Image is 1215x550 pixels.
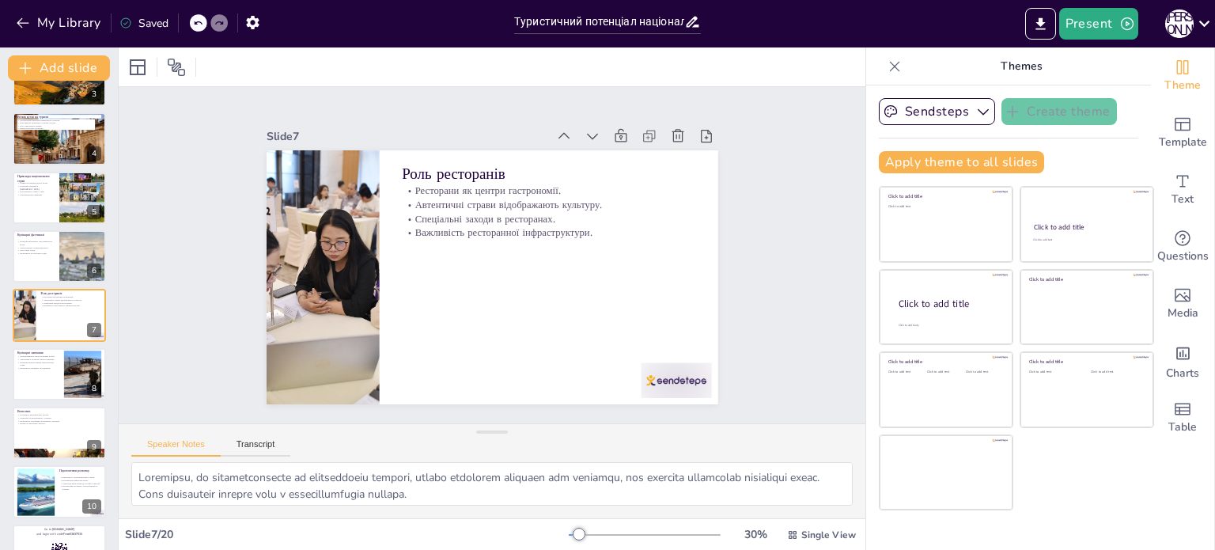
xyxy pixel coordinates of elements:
[87,381,101,396] div: 8
[17,115,101,119] p: Вплив кухні на туризм
[17,252,55,255] p: Важливість культурних подій.
[125,55,150,80] div: Layout
[1151,161,1214,218] div: Add text boxes
[221,439,291,457] button: Transcript
[907,47,1135,85] p: Themes
[8,55,110,81] button: Add slide
[52,527,75,531] strong: [DOMAIN_NAME]
[1091,370,1141,374] div: Click to add text
[87,87,101,101] div: 3
[1168,419,1197,436] span: Table
[40,299,101,302] p: Автентичні страви відображають культуру.
[17,122,95,124] p: Популярність кулінарного туризму зростає.
[1034,222,1139,232] div: Click to add title
[17,409,101,414] p: Висновки
[17,532,101,537] p: and login with code
[17,125,95,127] p: Роль туристичних агенцій.
[927,370,963,374] div: Click to add text
[40,296,101,299] p: Ресторани як центри гастрономії.
[1165,9,1194,38] div: Ю [PERSON_NAME]
[82,499,101,514] div: 10
[17,361,59,366] p: Навчання приготування національних страв.
[59,476,101,479] p: Інвестиції в гастрономічний туризм.
[1025,8,1056,40] button: Export to PowerPoint
[736,527,774,542] div: 30 %
[17,416,101,419] p: Розвиток гастрономічного туризму.
[899,297,1000,310] div: Click to add title
[17,249,55,252] p: Дегустації страв.
[17,174,55,183] p: Приклади національних страв
[1059,8,1138,40] button: Present
[131,462,853,506] textarea: Loremipsu, do sitametconsecte ad elitseddoeiu tempori, utlabo etdolorem aliquaen adm veniamqu, no...
[1151,332,1214,389] div: Add charts and graphs
[13,407,106,459] div: 9
[17,358,59,361] p: Занурення в культуру через кулінарію.
[17,190,55,193] p: Популярність страв у світі.
[17,423,101,426] p: Вплив на економіку регіону.
[1029,358,1142,365] div: Click to add title
[17,184,55,190] p: Кулінарні традиції в [GEOGRAPHIC_DATA].
[87,323,101,337] div: 7
[17,233,55,237] p: Кулінарні фестивалі
[801,529,856,541] span: Single View
[1166,365,1199,382] span: Charts
[131,439,221,457] button: Speaker Notes
[17,181,55,184] p: Символи Близькосхідної кухні.
[17,241,55,246] p: Кулінарні фестивалі популяризують кухні.
[13,172,106,224] div: https://cdn.sendsteps.com/images/logo/sendsteps_logo_white.pnghttps://cdn.sendsteps.com/images/lo...
[59,484,101,490] p: Перспективи розвитку гастрономічного туризму.
[1151,389,1214,446] div: Add a table
[410,154,704,206] p: Роль ресторанів
[59,468,101,473] p: Перспективи розвитку
[17,414,101,417] p: Потенціал національних кухонь.
[514,10,684,33] input: Insert title
[125,527,569,542] div: Slide 7 / 20
[87,146,101,161] div: 4
[13,112,106,165] div: https://cdn.sendsteps.com/images/logo/sendsteps_logo_white.pnghttps://cdn.sendsteps.com/images/lo...
[1168,305,1198,322] span: Media
[17,119,95,122] p: Гастрономічні враження приваблюють туристів.
[405,203,698,248] p: Спеціальні заходи в ресторанах.
[279,105,560,150] div: Slide 7
[888,193,1001,199] div: Click to add title
[17,527,101,532] p: Go to
[13,465,106,518] div: 10
[17,351,59,355] p: Кулінарні навчання
[87,440,101,454] div: 9
[167,58,186,77] span: Position
[1151,104,1214,161] div: Add ready made slides
[1165,8,1194,40] button: Ю [PERSON_NAME]
[119,16,168,31] div: Saved
[13,348,106,400] div: https://cdn.sendsteps.com/images/logo/sendsteps_logo_white.pnghttps://cdn.sendsteps.com/images/lo...
[879,98,995,125] button: Sendsteps
[879,151,1044,173] button: Apply theme to all slides
[1157,248,1209,265] span: Questions
[888,205,1001,209] div: Click to add text
[408,175,702,220] p: Ресторани як центри гастрономії.
[888,358,1001,365] div: Click to add title
[1151,275,1214,332] div: Add images, graphics, shapes or video
[40,302,101,305] p: Спеціальні заходи в ресторанах.
[1164,77,1201,94] span: Theme
[17,419,101,423] p: Важливість підтримки кулінарних традицій.
[1029,276,1142,283] div: Click to add title
[13,230,106,283] div: https://cdn.sendsteps.com/images/logo/sendsteps_logo_white.pnghttps://cdn.sendsteps.com/images/lo...
[59,481,101,484] p: Адаптація пропозицій до потреб туристів.
[404,217,698,262] p: Важливість ресторанної інфраструктури.
[17,366,59,370] p: Важливість місцевих інгредієнтів.
[1001,98,1117,125] button: Create theme
[899,323,998,327] div: Click to add body
[1029,370,1079,374] div: Click to add text
[1171,191,1194,208] span: Text
[17,127,95,130] p: Вплив на місцеву економіку.
[87,205,101,219] div: 5
[1159,134,1207,151] span: Template
[888,370,924,374] div: Click to add text
[966,370,1001,374] div: Click to add text
[17,246,55,249] p: Демонстрації та майстер-класи.
[1151,218,1214,275] div: Get real-time input from your audience
[1033,238,1138,242] div: Click to add text
[1151,47,1214,104] div: Change the overall theme
[40,292,101,297] p: Роль ресторанів
[17,355,59,358] p: Інтерактивність через кулінарні курси.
